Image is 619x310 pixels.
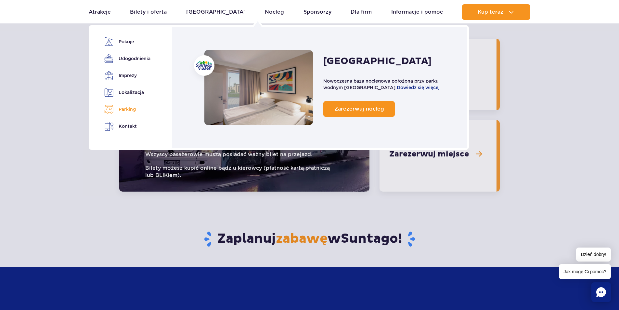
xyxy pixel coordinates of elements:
[303,4,331,20] a: Sponsorzy
[323,55,432,67] h2: [GEOGRAPHIC_DATA]
[397,85,440,90] a: Dowiedz się więcej
[89,4,111,20] a: Atrakcje
[576,248,611,262] span: Dzień dobry!
[186,4,246,20] a: [GEOGRAPHIC_DATA]
[591,282,611,302] div: Chat
[196,61,212,70] img: Suntago
[104,71,148,80] a: Imprezy
[104,105,148,114] a: Parking
[265,4,284,20] a: Nocleg
[559,264,611,279] span: Jak mogę Ci pomóc?
[104,54,148,63] a: Udogodnienia
[462,4,530,20] button: Kup teraz
[204,50,313,125] a: Nocleg
[104,88,148,97] a: Lokalizacja
[104,37,148,46] a: Pokoje
[334,106,384,112] span: Zarezerwuj nocleg
[391,4,443,20] a: Informacje i pomoc
[478,9,503,15] span: Kup teraz
[130,4,167,20] a: Bilety i oferta
[323,101,395,117] a: Zarezerwuj nocleg
[323,78,454,91] p: Nowoczesna baza noclegowa położona przy parku wodnym [GEOGRAPHIC_DATA].
[351,4,372,20] a: Dla firm
[104,122,148,131] a: Kontakt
